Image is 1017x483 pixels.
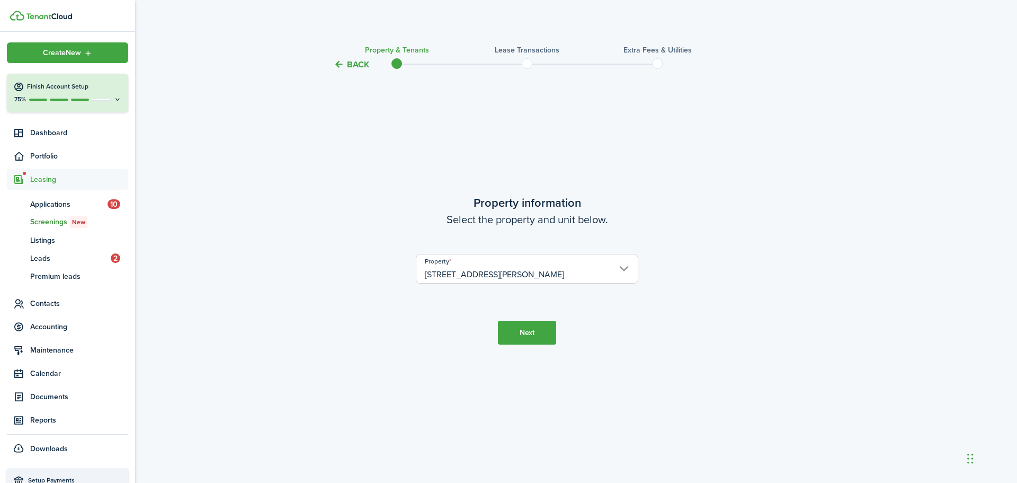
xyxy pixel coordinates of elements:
span: Leasing [30,174,128,185]
span: Dashboard [30,127,128,138]
img: TenantCloud [10,11,24,21]
span: Accounting [30,321,128,332]
a: Leads2 [7,249,128,267]
span: Documents [30,391,128,402]
button: Open menu [7,42,128,63]
a: Listings [7,231,128,249]
a: Applications10 [7,195,128,213]
span: New [72,217,85,227]
span: Screenings [30,216,128,228]
span: 10 [108,199,120,209]
span: Calendar [30,368,128,379]
p: 75% [13,95,26,104]
span: Portfolio [30,151,128,162]
span: Listings [30,235,128,246]
a: Premium leads [7,267,128,285]
button: Next [498,321,556,345]
h3: Property & Tenants [365,45,429,56]
div: Drag [967,443,974,475]
h3: Extra fees & Utilities [623,45,692,56]
a: Reports [7,410,128,431]
span: Contacts [30,298,128,309]
a: Dashboard [7,122,128,143]
input: Select a property [416,254,638,284]
wizard-step-header-title: Property information [305,194,750,212]
button: Finish Account Setup75% [7,74,128,112]
span: Downloads [30,443,68,454]
span: Applications [30,199,108,210]
wizard-step-header-description: Select the property and unit below. [305,212,750,227]
img: TenantCloud [26,13,72,20]
h3: Lease Transactions [495,45,559,56]
iframe: Chat Widget [841,368,1017,483]
span: 2 [111,253,120,263]
span: Leads [30,253,111,264]
a: ScreeningsNew [7,213,128,231]
span: Premium leads [30,271,128,282]
span: Maintenance [30,345,128,356]
h4: Finish Account Setup [27,82,122,91]
span: Reports [30,415,128,426]
span: Create New [43,49,81,57]
button: Back [334,59,369,70]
